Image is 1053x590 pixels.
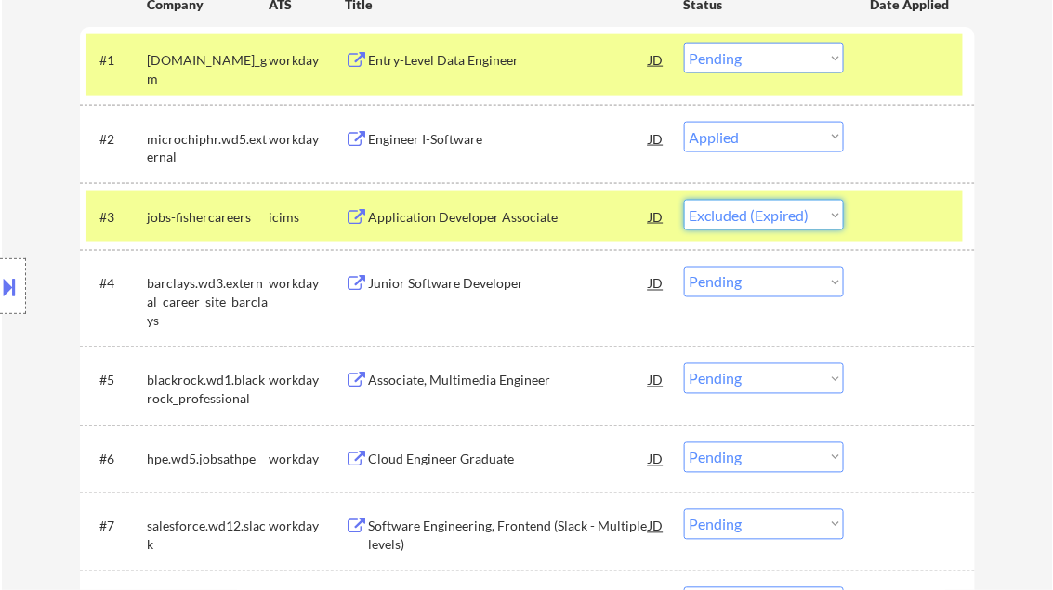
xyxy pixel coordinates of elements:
[270,451,346,469] div: workday
[648,509,666,543] div: JD
[648,200,666,233] div: JD
[648,363,666,397] div: JD
[369,275,650,294] div: Junior Software Developer
[148,451,270,469] div: hpe.wd5.jobsathpe
[369,130,650,149] div: Engineer I-Software
[100,518,133,536] div: #7
[648,43,666,76] div: JD
[648,442,666,476] div: JD
[648,267,666,300] div: JD
[100,451,133,469] div: #6
[270,51,346,70] div: workday
[148,518,270,554] div: salesforce.wd12.slack
[369,208,650,227] div: Application Developer Associate
[369,372,650,390] div: Associate, Multimedia Engineer
[270,518,346,536] div: workday
[648,122,666,155] div: JD
[369,51,650,70] div: Entry-Level Data Engineer
[100,51,133,70] div: #1
[148,51,270,87] div: [DOMAIN_NAME]_gm
[369,518,650,554] div: Software Engineering, Frontend (Slack - Multiple levels)
[369,451,650,469] div: Cloud Engineer Graduate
